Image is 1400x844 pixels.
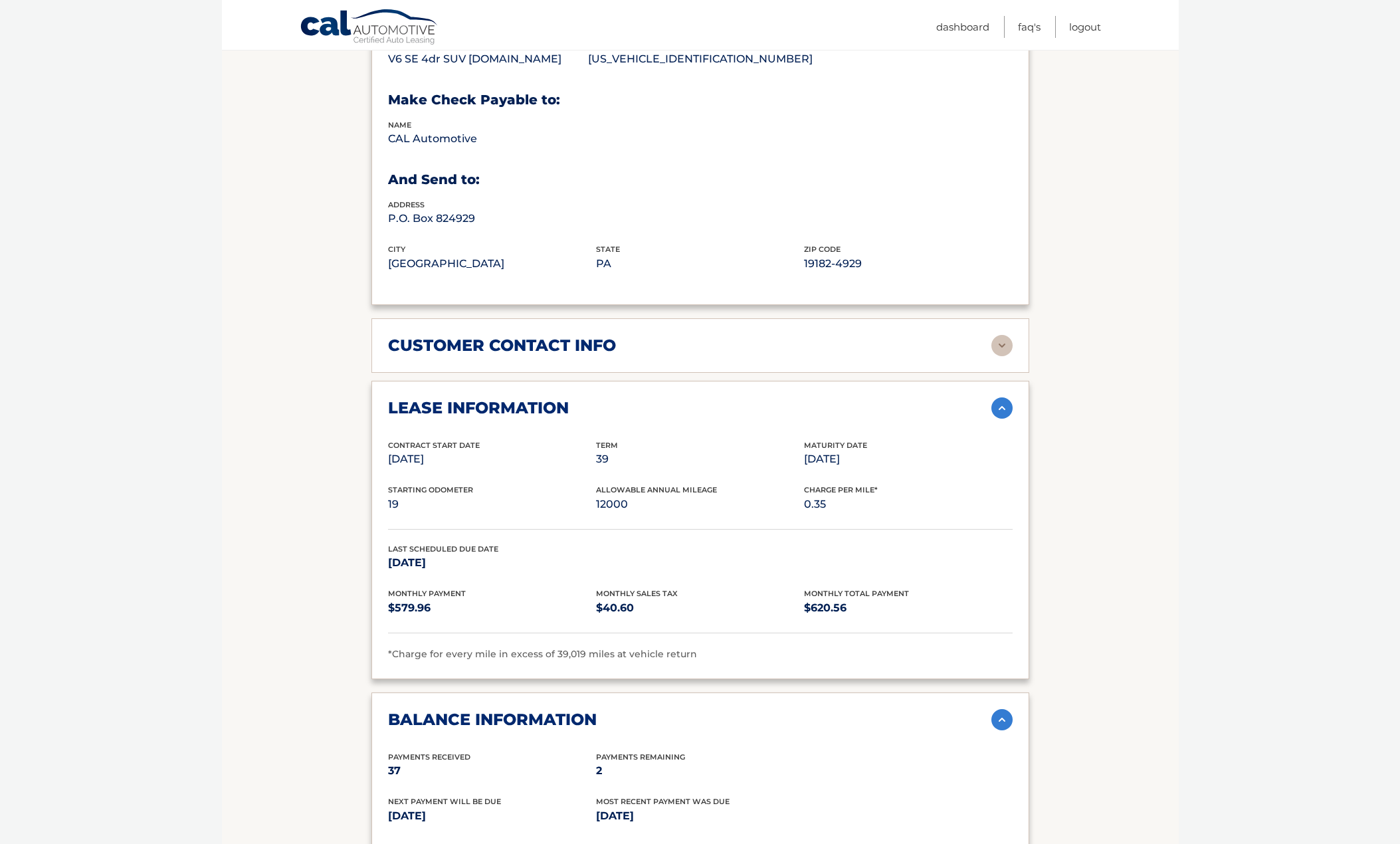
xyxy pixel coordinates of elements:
[596,589,678,598] span: Monthly Sales Tax
[388,495,596,514] p: 19
[596,762,804,780] p: 2
[991,335,1013,356] img: accordion-rest.svg
[388,200,425,209] span: address
[388,50,588,68] p: V6 SE 4dr SUV [DOMAIN_NAME]
[596,485,717,494] span: Allowable Annual Mileage
[388,120,411,130] span: name
[991,397,1013,419] img: accordion-active.svg
[388,171,1013,188] h3: And Send to:
[1018,16,1041,38] a: FAQ's
[388,589,466,598] span: Monthly Payment
[388,554,596,572] p: [DATE]
[596,599,804,617] p: $40.60
[388,648,697,660] span: *Charge for every mile in excess of 39,019 miles at vehicle return
[388,245,405,254] span: city
[991,709,1013,730] img: accordion-active.svg
[388,485,473,494] span: Starting Odometer
[596,245,620,254] span: state
[388,209,596,228] p: P.O. Box 824929
[388,92,1013,108] h3: Make Check Payable to:
[388,797,501,806] span: Next Payment will be due
[388,710,597,730] h2: balance information
[804,485,878,494] span: Charge Per Mile*
[588,50,813,68] p: [US_VEHICLE_IDENTIFICATION_NUMBER]
[388,807,596,825] p: [DATE]
[300,9,439,47] a: Cal Automotive
[388,762,596,780] p: 37
[596,495,804,514] p: 12000
[596,441,618,450] span: Term
[388,450,596,469] p: [DATE]
[804,589,909,598] span: Monthly Total Payment
[804,441,867,450] span: Maturity Date
[804,495,1012,514] p: 0.35
[804,255,1012,273] p: 19182-4929
[596,807,804,825] p: [DATE]
[596,752,685,762] span: Payments Remaining
[596,450,804,469] p: 39
[388,441,480,450] span: Contract Start Date
[804,450,1012,469] p: [DATE]
[388,398,569,418] h2: lease information
[804,599,1012,617] p: $620.56
[936,16,989,38] a: Dashboard
[388,255,596,273] p: [GEOGRAPHIC_DATA]
[388,752,470,762] span: Payments Received
[596,797,730,806] span: Most Recent Payment Was Due
[596,255,804,273] p: PA
[388,544,498,554] span: Last Scheduled Due Date
[804,245,841,254] span: zip code
[388,599,596,617] p: $579.96
[388,130,596,148] p: CAL Automotive
[1069,16,1101,38] a: Logout
[388,336,616,356] h2: customer contact info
